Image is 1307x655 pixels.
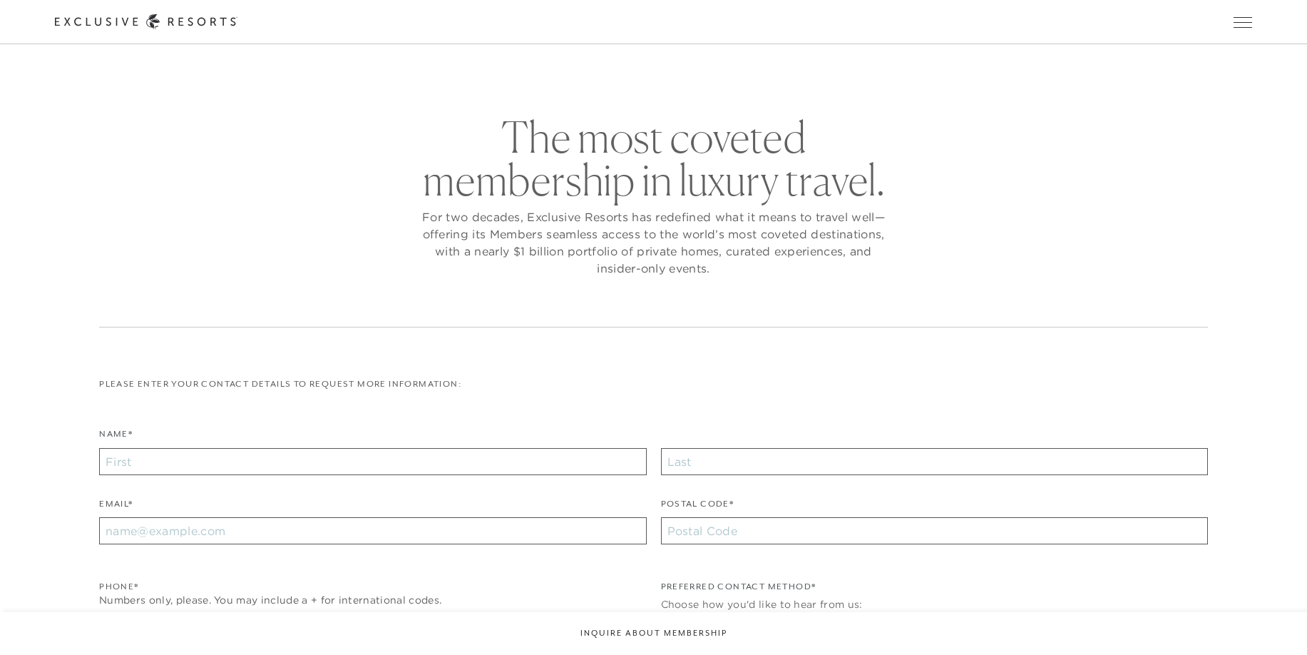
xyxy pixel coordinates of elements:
[661,497,734,518] label: Postal Code*
[661,580,816,601] legend: Preferred Contact Method*
[99,427,133,448] label: Name*
[99,517,646,544] input: name@example.com
[661,517,1208,544] input: Postal Code
[419,116,889,201] h2: The most coveted membership in luxury travel.
[99,448,646,475] input: First
[661,448,1208,475] input: Last
[99,497,133,518] label: Email*
[1234,17,1252,27] button: Open navigation
[99,377,1208,391] p: Please enter your contact details to request more information:
[419,208,889,277] p: For two decades, Exclusive Resorts has redefined what it means to travel well—offering its Member...
[99,580,646,594] div: Phone*
[99,593,646,608] div: Numbers only, please. You may include a + for international codes.
[661,597,1208,612] div: Choose how you'd like to hear from us:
